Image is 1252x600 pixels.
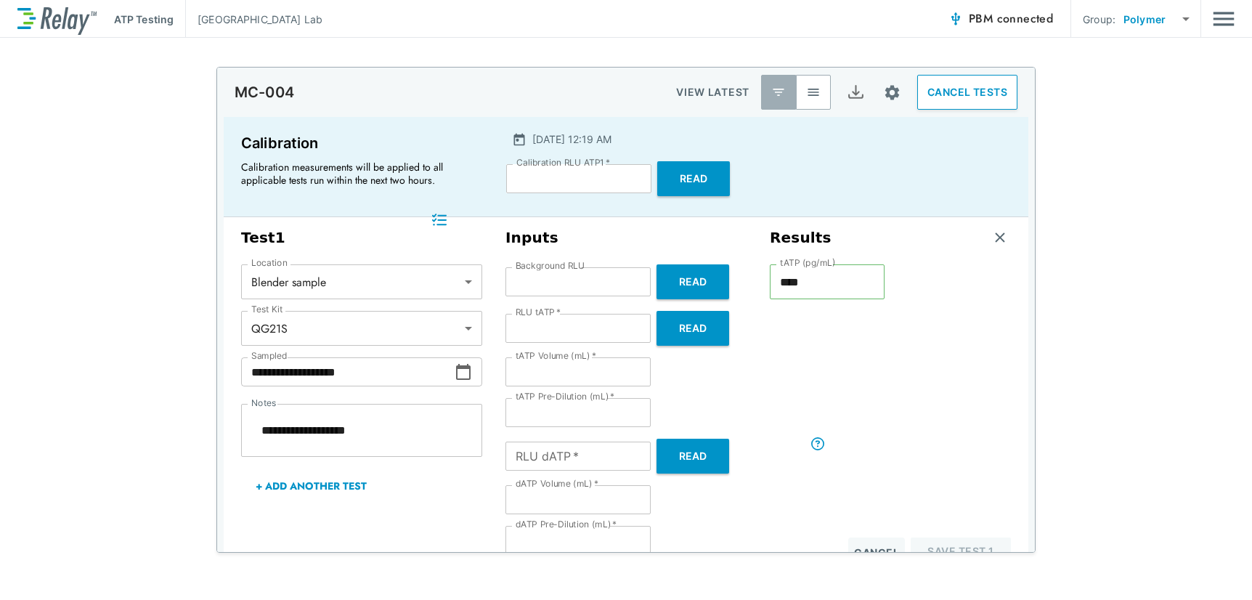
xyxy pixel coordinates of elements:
[657,161,730,196] button: Read
[516,158,610,168] label: Calibration RLU ATP1
[848,538,905,567] button: Cancel
[241,229,482,247] h3: Test 1
[251,258,288,268] label: Location
[516,351,596,361] label: tATP Volume (mL)
[657,264,729,299] button: Read
[1083,12,1115,27] p: Group:
[806,85,821,100] img: View All
[1017,556,1237,589] iframe: Resource center
[532,131,611,147] p: [DATE] 12:19 AM
[657,439,729,474] button: Read
[235,84,294,101] p: MC-004
[516,479,598,489] label: dATP Volume (mL)
[1213,5,1235,33] button: Main menu
[873,73,911,112] button: Site setup
[505,229,747,247] h3: Inputs
[198,12,322,27] p: [GEOGRAPHIC_DATA] Lab
[943,4,1059,33] button: PBM connected
[993,230,1007,245] img: Remove
[948,12,963,26] img: Connected Icon
[516,392,615,402] label: tATP Pre-Dilution (mL)
[114,12,174,27] p: ATP Testing
[847,84,865,102] img: Export Icon
[241,469,381,503] button: + Add Another Test
[770,229,832,247] h3: Results
[917,75,1017,110] button: CANCEL TESTS
[997,10,1054,27] span: connected
[516,519,617,530] label: dATP Pre-Dilution (mL)
[969,9,1053,29] span: PBM
[251,398,276,408] label: Notes
[516,307,561,317] label: RLU tATP
[241,161,473,187] p: Calibration measurements will be applied to all applicable tests run within the next two hours.
[838,75,873,110] button: Export
[512,132,527,147] img: Calender Icon
[676,84,749,101] p: VIEW LATEST
[657,311,729,346] button: Read
[241,267,482,296] div: Blender sample
[780,258,836,268] label: tATP (pg/mL)
[241,314,482,343] div: QG21S
[241,131,480,155] p: Calibration
[251,351,288,361] label: Sampled
[771,85,786,100] img: Latest
[883,84,901,102] img: Settings Icon
[1213,5,1235,33] img: Drawer Icon
[516,261,585,271] label: Background RLU
[241,357,455,386] input: Choose date, selected date is Sep 4, 2025
[17,4,97,35] img: LuminUltra Relay
[251,304,283,315] label: Test Kit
